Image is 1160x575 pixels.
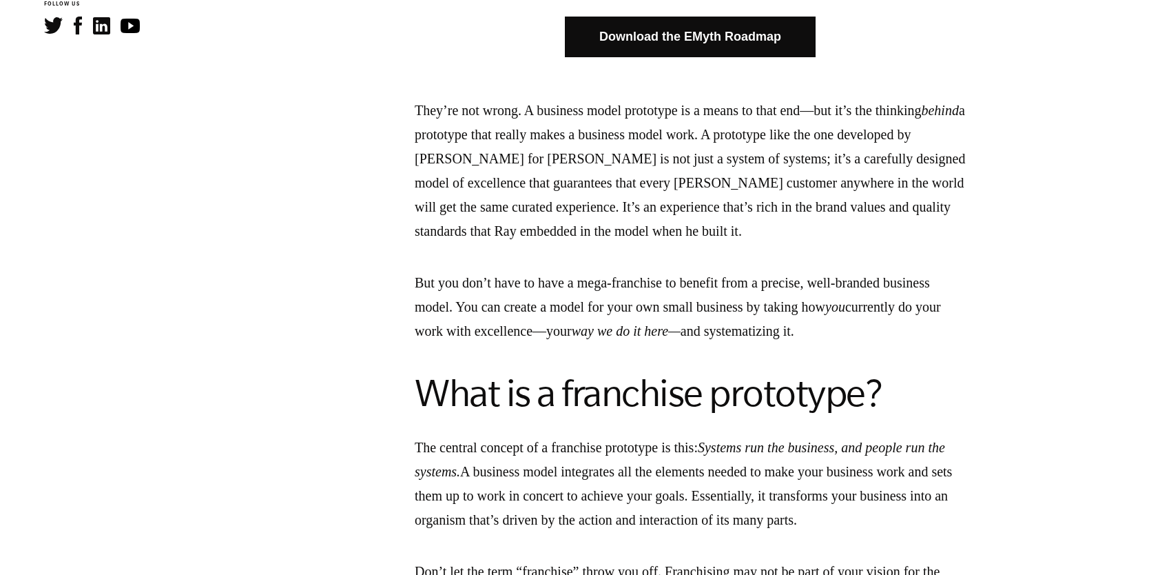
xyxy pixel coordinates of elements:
em: behind [921,103,958,118]
p: They’re not wrong. A business model prototype is a means to that end—but it’s the thinking a prot... [415,99,966,243]
em: way we do it here— [572,323,681,339]
img: YouTube [121,19,140,33]
a: Download the EMyth Roadmap [565,17,816,57]
h2: What is a franchise prototype? [415,371,966,415]
img: LinkedIn [93,17,110,34]
p: But you don’t have to have a mega-franchise to benefit from a precise, well-branded business mode... [415,271,966,343]
img: Facebook [74,17,82,34]
em: you [825,299,845,314]
iframe: Chat Widget [1091,509,1160,575]
img: Twitter [44,17,63,34]
p: The central concept of a franchise prototype is this: A business model integrates all the element... [415,436,966,532]
em: Systems run the business, and people run the systems. [415,440,945,479]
